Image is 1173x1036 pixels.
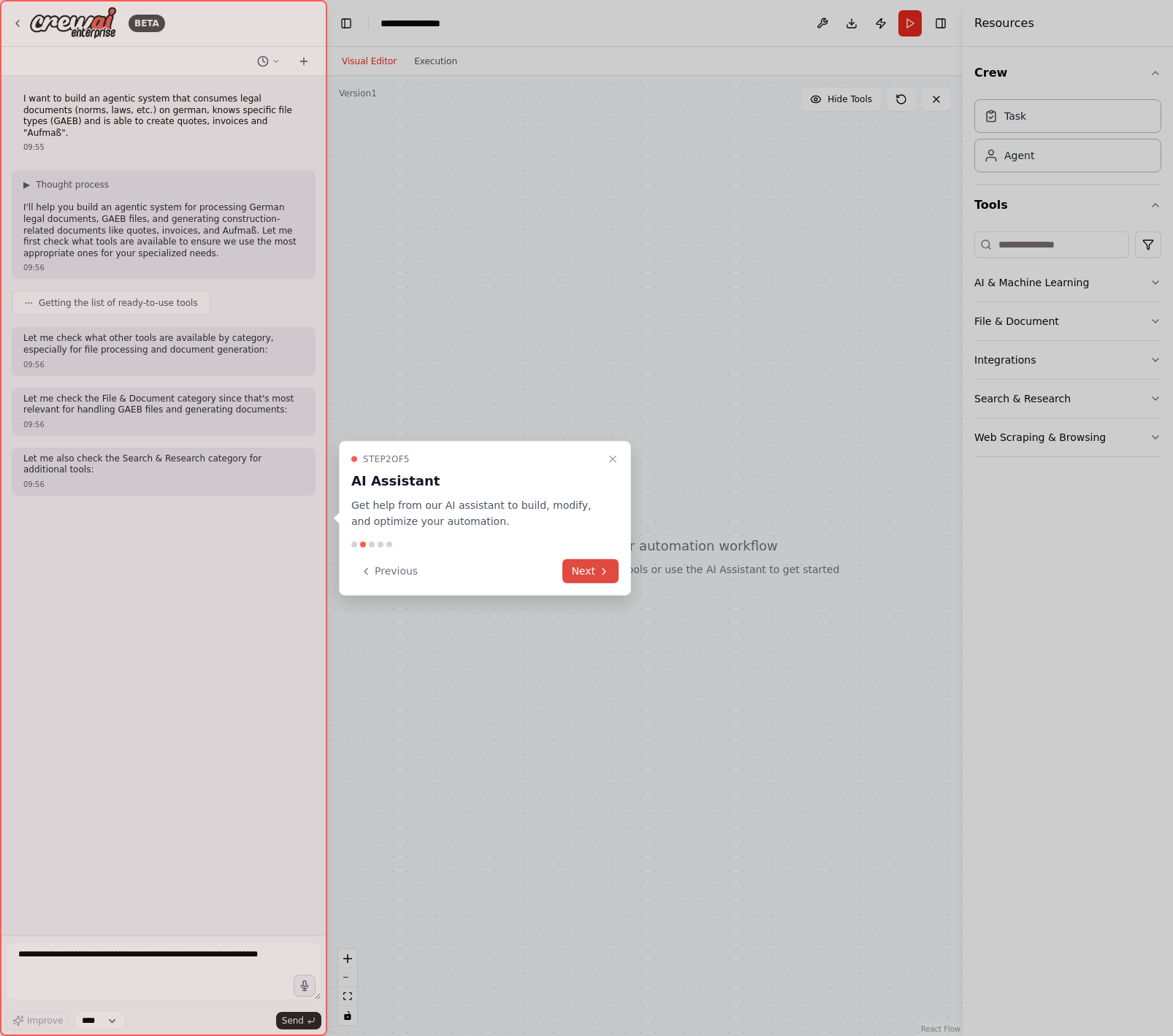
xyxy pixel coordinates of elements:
h3: AI Assistant [351,470,601,491]
button: Hide left sidebar [336,13,356,34]
button: Previous [351,559,427,583]
button: Close walkthrough [604,450,622,467]
p: Get help from our AI assistant to build, modify, and optimize your automation. [351,496,601,530]
span: Step 2 of 5 [363,453,410,464]
button: Next [562,559,619,583]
